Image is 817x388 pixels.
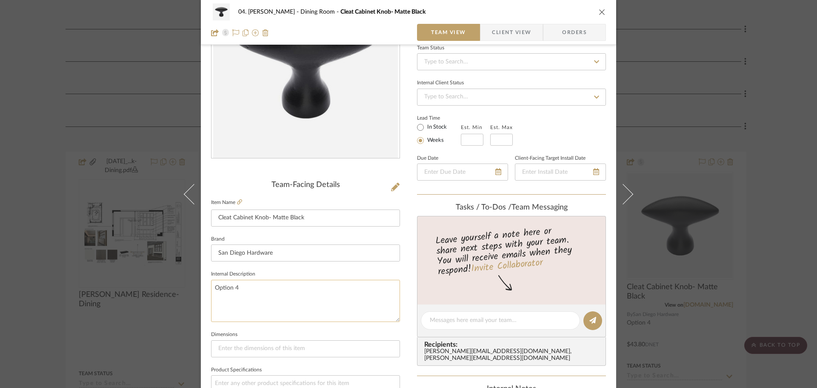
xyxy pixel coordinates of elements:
[340,9,426,15] span: Cleat Cabinet Knob- Matte Black
[424,348,602,362] div: [PERSON_NAME][EMAIL_ADDRESS][DOMAIN_NAME] , [PERSON_NAME][EMAIL_ADDRESS][DOMAIN_NAME]
[471,256,543,277] a: Invite Collaborator
[211,244,400,262] input: Enter Brand
[211,181,400,190] div: Team-Facing Details
[211,237,225,241] label: Brand
[211,340,400,357] input: Enter the dimensions of this item
[426,137,444,144] label: Weeks
[417,203,606,213] div: team Messaging
[417,81,464,85] div: Internal Client Status
[211,3,231,20] img: 91345744-0612-4fce-bb90-9aecddf5ba26_48x40.jpg
[417,53,606,70] input: Type to Search…
[461,124,483,130] label: Est. Min
[598,8,606,16] button: close
[211,368,262,372] label: Product Specifications
[515,156,586,161] label: Client-Facing Target Install Date
[417,114,461,122] label: Lead Time
[515,164,606,181] input: Enter Install Date
[553,24,596,41] span: Orders
[211,333,237,337] label: Dimensions
[211,210,400,227] input: Enter Item Name
[416,222,607,279] div: Leave yourself a note here or share next steps with your team. You will receive emails when they ...
[456,204,511,211] span: Tasks / To-Dos /
[417,164,508,181] input: Enter Due Date
[490,124,513,130] label: Est. Max
[431,24,466,41] span: Team View
[262,29,269,36] img: Remove from project
[424,341,602,348] span: Recipients:
[417,156,438,161] label: Due Date
[417,122,461,146] mat-radio-group: Select item type
[211,272,255,276] label: Internal Description
[211,199,242,206] label: Item Name
[492,24,531,41] span: Client View
[238,9,300,15] span: 04. [PERSON_NAME]
[417,46,444,50] div: Team Status
[300,9,340,15] span: Dining Room
[426,124,447,131] label: In Stock
[417,89,606,106] input: Type to Search…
